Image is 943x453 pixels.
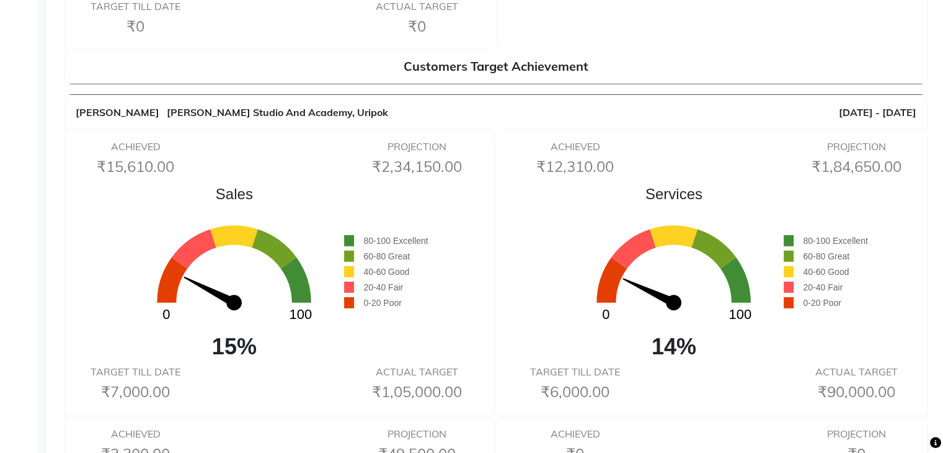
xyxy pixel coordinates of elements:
h6: ACHIEVED [74,141,197,153]
span: 15% [124,330,344,364]
span: 40-60 Good [803,267,849,277]
h6: TARGET TILL DATE [74,1,197,12]
h6: ₹90,000.00 [795,383,918,401]
text: 100 [290,307,312,322]
h6: ACTUAL TARGET [795,366,918,378]
h6: TARGET TILL DATE [514,366,636,378]
h6: ₹1,05,000.00 [356,383,478,401]
span: 60-80 Great [803,251,849,261]
span: Services [564,183,784,205]
span: 20-40 Fair [363,282,403,292]
h6: PROJECTION [795,141,918,153]
h6: ACHIEVED [514,428,636,440]
h6: ₹1,84,650.00 [795,158,918,176]
h6: ₹7,000.00 [74,383,197,401]
h6: ₹15,610.00 [74,158,197,176]
h6: TARGET TILL DATE [74,366,197,378]
text: 0 [603,307,610,322]
span: 0-20 Poor [803,298,841,308]
span: 0-20 Poor [363,298,401,308]
h5: Customers Target Achievement [76,59,916,74]
h6: PROJECTION [356,428,478,440]
h6: ACTUAL TARGET [356,1,478,12]
h6: ACTUAL TARGET [356,366,478,378]
span: [DATE] - [DATE] [839,105,916,120]
h6: ₹12,310.00 [514,158,636,176]
span: [PERSON_NAME] [76,106,159,119]
span: Sales [124,183,344,205]
span: 14% [564,330,784,364]
span: 80-100 Excellent [803,236,867,246]
text: 100 [729,307,752,322]
h6: ₹6,000.00 [514,383,636,401]
span: 20-40 Fair [803,282,843,292]
h6: ACHIEVED [514,141,636,153]
text: 0 [163,307,170,322]
span: 80-100 Excellent [363,236,428,246]
h6: PROJECTION [795,428,918,440]
h6: ₹0 [74,17,197,35]
span: 40-60 Good [363,267,409,277]
span: [PERSON_NAME] Studio And Academy, Uripok [167,106,388,119]
h6: ACHIEVED [74,428,197,440]
h6: ₹0 [356,17,478,35]
span: 60-80 Great [363,251,410,261]
h6: ₹2,34,150.00 [356,158,478,176]
h6: PROJECTION [356,141,478,153]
